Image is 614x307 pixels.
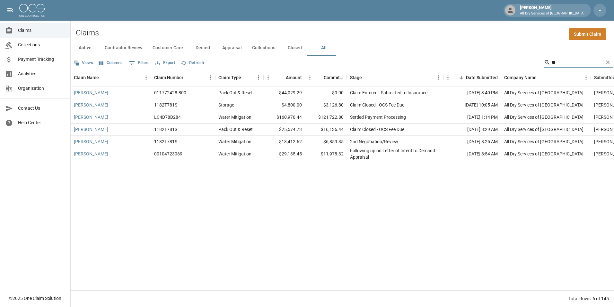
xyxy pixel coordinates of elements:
button: Menu [206,73,215,82]
div: 1182T781S [154,138,177,145]
button: Denied [188,40,217,56]
div: © 2025 One Claim Solution [9,295,61,302]
button: Contractor Review [100,40,147,56]
div: Company Name [501,69,591,87]
div: 1182T781S [154,102,177,108]
div: Total Rows: 6 of 145 [568,295,609,302]
button: Appraisal [217,40,247,56]
div: Following up on Letter of Intent to Demand Appraisal [350,147,440,160]
button: Menu [141,73,151,82]
span: Payment Tracking [18,56,65,63]
button: Sort [99,73,108,82]
button: Show filters [127,58,151,68]
div: Claim Type [215,69,263,87]
div: 011772428-800 [154,89,186,96]
div: Claim Entered - Submitted to Insurance [350,89,427,96]
a: [PERSON_NAME] [74,102,108,108]
div: Search [544,57,613,69]
div: $44,029.29 [263,87,305,99]
button: Collections [247,40,280,56]
div: $121,722.80 [305,111,347,124]
span: Analytics [18,70,65,77]
div: $160,970.44 [263,111,305,124]
div: All Dry Services of Atlanta [504,102,583,108]
button: Clear [603,58,613,67]
a: Submit Claim [569,28,606,40]
a: [PERSON_NAME] [74,138,108,145]
button: Active [71,40,100,56]
div: Water Mitigation [218,138,251,145]
div: $6,859.35 [305,136,347,148]
div: [DATE] 8:29 AM [443,124,501,136]
button: Menu [434,73,443,82]
button: open drawer [4,4,17,17]
div: Company Name [504,69,537,87]
button: All [309,40,338,56]
div: All Dry Services of Atlanta [504,89,583,96]
span: Claims [18,27,65,34]
div: [DATE] 8:25 AM [443,136,501,148]
div: All Dry Services of Atlanta [504,114,583,120]
div: Date Submitted [466,69,498,87]
div: Settled Payment Processing [350,114,406,120]
div: $25,574.73 [263,124,305,136]
div: Claim Number [151,69,215,87]
button: Menu [305,73,315,82]
div: [DATE] 3:40 PM [443,87,501,99]
div: Stage [350,69,362,87]
button: Menu [263,73,273,82]
div: 00104723069 [154,151,182,157]
div: Committed Amount [305,69,347,87]
div: Claim Type [218,69,241,87]
span: Help Center [18,119,65,126]
div: $4,800.00 [263,99,305,111]
div: [DATE] 10:05 AM [443,99,501,111]
span: Organization [18,85,65,92]
div: [DATE] 1:14 PM [443,111,501,124]
a: [PERSON_NAME] [74,89,108,96]
button: Refresh [179,58,206,68]
button: Sort [241,73,250,82]
div: 2nd Negotiation/Review [350,138,398,145]
div: Amount [263,69,305,87]
button: Sort [315,73,324,82]
button: Menu [254,73,263,82]
div: Water Mitigation [218,151,251,157]
button: Views [72,58,95,68]
button: Sort [183,73,192,82]
div: Storage [218,102,234,108]
a: [PERSON_NAME] [74,151,108,157]
div: Stage [347,69,443,87]
button: Sort [277,73,286,82]
div: Claim Closed - OCS Fee Due [350,126,404,133]
button: Sort [457,73,466,82]
div: $0.00 [305,87,347,99]
a: [PERSON_NAME] [74,114,108,120]
div: $16,136.44 [305,124,347,136]
div: Claim Number [154,69,183,87]
button: Closed [280,40,309,56]
div: All Dry Services of Atlanta [504,151,583,157]
button: Select columns [97,58,124,68]
button: Menu [581,73,591,82]
div: $29,135.45 [263,148,305,160]
button: Sort [362,73,371,82]
div: [PERSON_NAME] [517,5,587,16]
div: Pack Out & Reset [218,126,253,133]
p: All Dry Services of [GEOGRAPHIC_DATA] [520,11,584,16]
span: Collections [18,42,65,48]
div: 1182T781S [154,126,177,133]
div: Committed Amount [324,69,344,87]
div: Pack Out & Reset [218,89,253,96]
div: Claim Name [71,69,151,87]
button: Menu [443,73,453,82]
div: Claim Name [74,69,99,87]
div: All Dry Services of Atlanta [504,126,583,133]
h2: Claims [76,28,99,38]
div: Amount [286,69,302,87]
img: ocs-logo-white-transparent.png [19,4,45,17]
div: $13,412.62 [263,136,305,148]
a: [PERSON_NAME] [74,126,108,133]
button: Export [154,58,177,68]
button: Sort [537,73,546,82]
